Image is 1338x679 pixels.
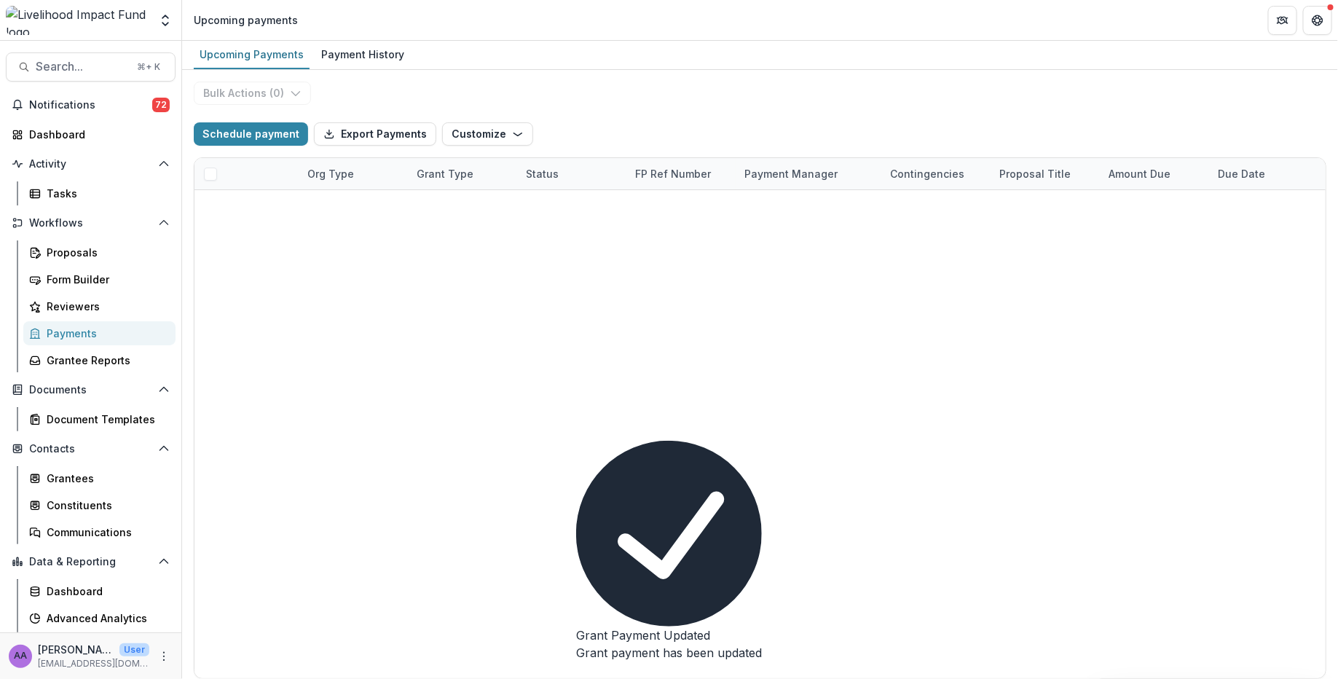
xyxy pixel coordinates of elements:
[881,158,991,189] div: Contingencies
[1100,166,1179,181] div: Amount Due
[881,166,973,181] div: Contingencies
[152,98,170,112] span: 72
[23,267,176,291] a: Form Builder
[1209,166,1274,181] div: Due Date
[47,412,164,427] div: Document Templates
[6,437,176,460] button: Open Contacts
[23,520,176,544] a: Communications
[736,166,846,181] div: Payment Manager
[47,272,164,287] div: Form Builder
[991,158,1100,189] div: Proposal Title
[6,152,176,176] button: Open Activity
[6,211,176,235] button: Open Workflows
[408,166,482,181] div: Grant Type
[36,60,128,74] span: Search...
[29,556,152,568] span: Data & Reporting
[991,166,1079,181] div: Proposal Title
[194,82,311,105] button: Bulk Actions (0)
[47,471,164,486] div: Grantees
[155,648,173,665] button: More
[194,122,308,146] button: Schedule payment
[1303,6,1332,35] button: Get Help
[299,158,408,189] div: Org type
[6,6,149,35] img: Livelihood Impact Fund logo
[119,643,149,656] p: User
[23,240,176,264] a: Proposals
[14,651,27,661] div: Aude Anquetil
[736,158,881,189] div: Payment Manager
[1209,158,1318,189] div: Due Date
[314,122,436,146] button: Export Payments
[188,9,304,31] nav: breadcrumb
[47,299,164,314] div: Reviewers
[29,443,152,455] span: Contacts
[1268,6,1297,35] button: Partners
[23,606,176,630] a: Advanced Analytics
[29,217,152,229] span: Workflows
[29,127,164,142] div: Dashboard
[1100,158,1209,189] div: Amount Due
[6,52,176,82] button: Search...
[23,466,176,490] a: Grantees
[6,122,176,146] a: Dashboard
[23,348,176,372] a: Grantee Reports
[47,245,164,260] div: Proposals
[626,166,720,181] div: FP Ref Number
[315,44,410,65] div: Payment History
[155,6,176,35] button: Open entity switcher
[38,642,114,657] p: [PERSON_NAME]
[6,550,176,573] button: Open Data & Reporting
[47,326,164,341] div: Payments
[315,41,410,69] a: Payment History
[47,525,164,540] div: Communications
[194,12,298,28] div: Upcoming payments
[442,122,533,146] button: Customize
[6,93,176,117] button: Notifications72
[517,166,567,181] div: Status
[23,579,176,603] a: Dashboard
[408,158,517,189] div: Grant Type
[47,611,164,626] div: Advanced Analytics
[23,407,176,431] a: Document Templates
[23,294,176,318] a: Reviewers
[134,59,163,75] div: ⌘ + K
[517,158,626,189] div: Status
[23,321,176,345] a: Payments
[29,384,152,396] span: Documents
[626,158,736,189] div: FP Ref Number
[194,41,310,69] a: Upcoming Payments
[29,158,152,170] span: Activity
[299,166,363,181] div: Org type
[6,378,176,401] button: Open Documents
[47,353,164,368] div: Grantee Reports
[29,99,152,111] span: Notifications
[194,44,310,65] div: Upcoming Payments
[23,493,176,517] a: Constituents
[47,498,164,513] div: Constituents
[38,657,149,670] p: [EMAIL_ADDRESS][DOMAIN_NAME]
[47,186,164,201] div: Tasks
[23,181,176,205] a: Tasks
[47,584,164,599] div: Dashboard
